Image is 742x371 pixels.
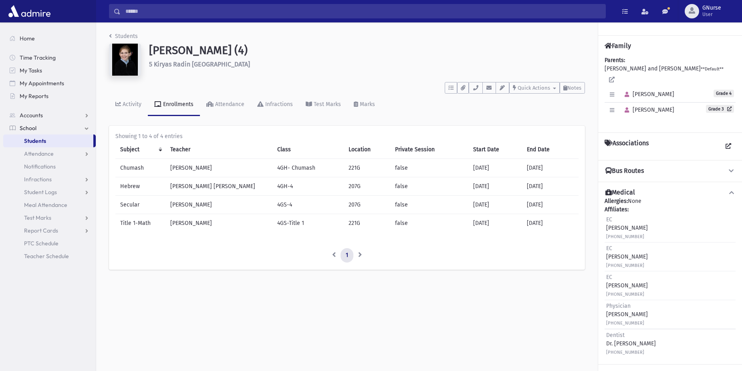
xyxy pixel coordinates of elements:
[606,332,625,339] span: Dentist
[3,224,96,237] a: Report Cards
[272,159,344,177] td: 4GH- Chumash
[165,196,272,214] td: [PERSON_NAME]
[606,244,648,269] div: [PERSON_NAME]
[3,160,96,173] a: Notifications
[606,263,644,268] small: [PHONE_NUMBER]
[3,186,96,199] a: Student Logs
[606,331,656,356] div: Dr. [PERSON_NAME]
[468,159,522,177] td: [DATE]
[251,94,299,116] a: Infractions
[606,215,648,241] div: [PERSON_NAME]
[605,56,736,126] div: [PERSON_NAME] and [PERSON_NAME]
[344,159,390,177] td: 221G
[344,214,390,233] td: 221G
[522,196,579,214] td: [DATE]
[115,132,579,140] div: Showing 1 to 4 of 4 entries
[165,159,272,177] td: [PERSON_NAME]
[272,140,344,159] th: Class
[3,32,96,45] a: Home
[24,189,57,196] span: Student Logs
[3,109,96,122] a: Accounts
[702,5,721,11] span: GNurse
[390,196,468,214] td: false
[3,134,93,147] a: Students
[272,214,344,233] td: 4GS-Title 1
[115,159,165,177] td: Chumash
[390,140,468,159] th: Private Session
[24,150,54,157] span: Attendance
[149,44,585,57] h1: [PERSON_NAME] (4)
[24,201,67,209] span: Meal Attendance
[606,216,612,223] span: EC
[390,159,468,177] td: false
[606,321,644,326] small: [PHONE_NUMBER]
[20,54,56,61] span: Time Tracking
[605,206,629,213] b: Affiliates:
[621,91,674,98] span: [PERSON_NAME]
[115,196,165,214] td: Secular
[6,3,52,19] img: AdmirePro
[509,82,560,94] button: Quick Actions
[20,80,64,87] span: My Appointments
[468,140,522,159] th: Start Date
[149,60,585,68] h6: 5 Kiryas Radin [GEOGRAPHIC_DATA]
[468,214,522,233] td: [DATE]
[165,177,272,196] td: [PERSON_NAME] [PERSON_NAME]
[3,237,96,250] a: PTC Schedule
[20,112,43,119] span: Accounts
[606,302,648,327] div: [PERSON_NAME]
[560,82,585,94] button: Notes
[272,177,344,196] td: 4GH-4
[24,240,58,247] span: PTC Schedule
[3,122,96,134] a: School
[702,11,721,18] span: User
[606,273,648,298] div: [PERSON_NAME]
[121,101,141,108] div: Activity
[344,196,390,214] td: 207G
[344,140,390,159] th: Location
[605,189,736,197] button: Medical
[3,64,96,77] a: My Tasks
[161,101,194,108] div: Enrollments
[272,196,344,214] td: 4GS-4
[621,106,674,113] span: [PERSON_NAME]
[20,67,42,74] span: My Tasks
[605,198,628,205] b: Allergies:
[606,234,644,239] small: [PHONE_NUMBER]
[109,44,141,76] img: Z
[605,167,736,175] button: Bus Routes
[706,105,734,113] a: Grade 3
[567,85,581,91] span: Notes
[468,177,522,196] td: [DATE]
[606,292,644,297] small: [PHONE_NUMBER]
[148,94,200,116] a: Enrollments
[714,90,734,97] span: Grade 4
[606,350,644,355] small: [PHONE_NUMBER]
[605,197,736,358] div: None
[344,177,390,196] td: 207G
[165,140,272,159] th: Teacher
[390,214,468,233] td: false
[518,85,550,91] span: Quick Actions
[109,33,138,40] a: Students
[264,101,293,108] div: Infractions
[200,94,251,116] a: Attendance
[3,199,96,211] a: Meal Attendance
[3,250,96,263] a: Teacher Schedule
[358,101,375,108] div: Marks
[468,196,522,214] td: [DATE]
[109,32,138,44] nav: breadcrumb
[24,227,58,234] span: Report Cards
[605,189,635,197] h4: Medical
[3,173,96,186] a: Infractions
[115,214,165,233] td: Title 1-Math
[390,177,468,196] td: false
[24,214,51,221] span: Test Marks
[606,245,612,252] span: EC
[3,211,96,224] a: Test Marks
[605,42,631,50] h4: Family
[341,248,353,263] a: 1
[121,4,605,18] input: Search
[115,140,165,159] th: Subject
[20,92,48,100] span: My Reports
